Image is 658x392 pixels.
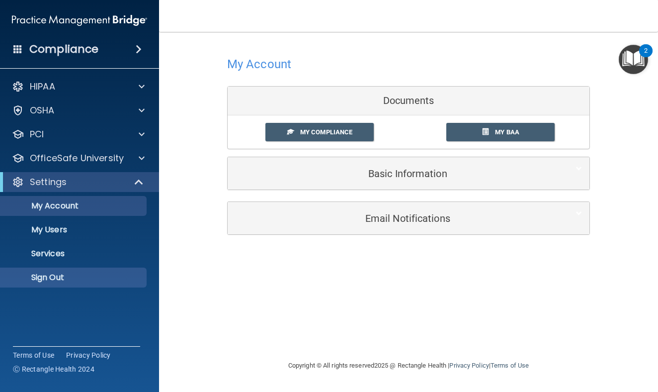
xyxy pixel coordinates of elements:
[29,42,98,56] h4: Compliance
[495,128,519,136] span: My BAA
[6,249,142,259] p: Services
[30,81,55,93] p: HIPAA
[235,207,582,229] a: Email Notifications
[12,176,144,188] a: Settings
[227,350,590,382] div: Copyright © All rights reserved 2025 @ Rectangle Health | |
[12,104,145,116] a: OSHA
[66,350,111,360] a: Privacy Policy
[6,201,142,211] p: My Account
[300,128,352,136] span: My Compliance
[491,362,529,369] a: Terms of Use
[13,364,94,374] span: Ⓒ Rectangle Health 2024
[12,81,145,93] a: HIPAA
[30,176,67,188] p: Settings
[6,225,142,235] p: My Users
[228,87,589,115] div: Documents
[12,152,145,164] a: OfficeSafe University
[619,45,648,74] button: Open Resource Center, 2 new notifications
[227,58,291,71] h4: My Account
[12,128,145,140] a: PCI
[6,273,142,283] p: Sign Out
[235,168,552,179] h5: Basic Information
[30,128,44,140] p: PCI
[644,51,648,64] div: 2
[235,162,582,185] a: Basic Information
[12,10,147,30] img: PMB logo
[13,350,54,360] a: Terms of Use
[235,213,552,224] h5: Email Notifications
[30,152,124,164] p: OfficeSafe University
[30,104,55,116] p: OSHA
[449,362,489,369] a: Privacy Policy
